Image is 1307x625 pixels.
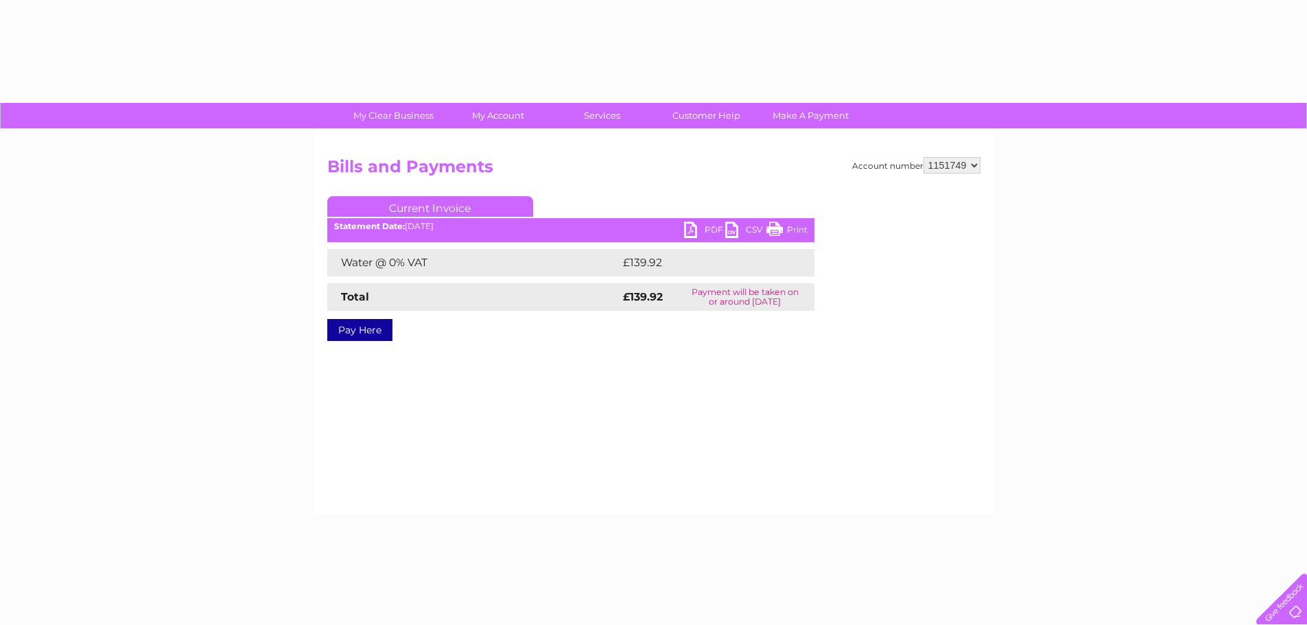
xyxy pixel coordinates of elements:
[545,103,659,128] a: Services
[676,283,814,311] td: Payment will be taken on or around [DATE]
[327,196,533,217] a: Current Invoice
[650,103,763,128] a: Customer Help
[852,157,980,174] div: Account number
[327,319,392,341] a: Pay Here
[327,222,814,231] div: [DATE]
[620,249,789,276] td: £139.92
[725,222,766,241] a: CSV
[623,290,663,303] strong: £139.92
[327,249,620,276] td: Water @ 0% VAT
[441,103,554,128] a: My Account
[766,222,808,241] a: Print
[334,221,405,231] b: Statement Date:
[754,103,867,128] a: Make A Payment
[337,103,450,128] a: My Clear Business
[327,157,980,183] h2: Bills and Payments
[684,222,725,241] a: PDF
[341,290,369,303] strong: Total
